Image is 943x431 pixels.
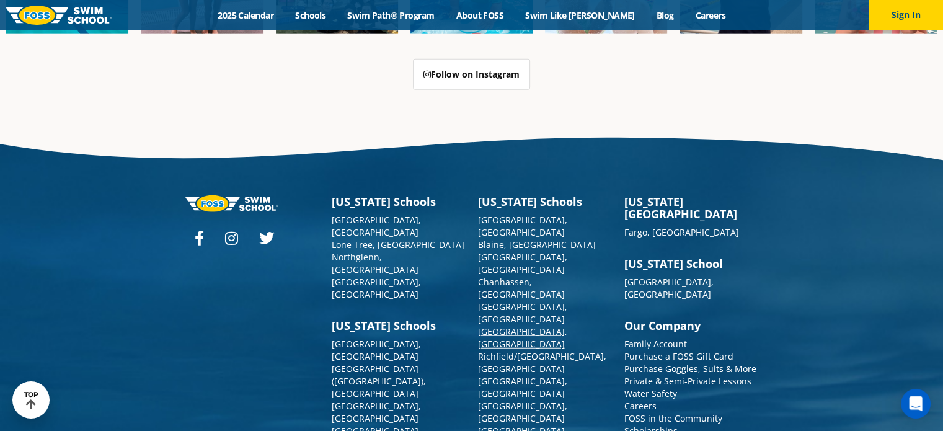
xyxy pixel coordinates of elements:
a: Chanhassen, [GEOGRAPHIC_DATA] [478,276,565,300]
a: Fargo, [GEOGRAPHIC_DATA] [624,226,739,238]
h3: Our Company [624,319,758,332]
img: Foss-logo-horizontal-white.svg [185,195,278,212]
a: [GEOGRAPHIC_DATA], [GEOGRAPHIC_DATA] [332,400,421,424]
a: Swim Path® Program [337,9,445,21]
a: Lone Tree, [GEOGRAPHIC_DATA] [332,239,464,251]
a: Private & Semi-Private Lessons [624,375,751,387]
h3: [US_STATE] Schools [478,195,612,208]
a: [GEOGRAPHIC_DATA], [GEOGRAPHIC_DATA] [478,301,567,325]
a: Schools [285,9,337,21]
a: Purchase a FOSS Gift Card [624,350,733,362]
a: [GEOGRAPHIC_DATA], [GEOGRAPHIC_DATA] [332,276,421,300]
a: [GEOGRAPHIC_DATA], [GEOGRAPHIC_DATA] [478,375,567,399]
a: [GEOGRAPHIC_DATA], [GEOGRAPHIC_DATA] [478,326,567,350]
div: TOP [24,391,38,410]
a: Northglenn, [GEOGRAPHIC_DATA] [332,251,418,275]
a: [GEOGRAPHIC_DATA], [GEOGRAPHIC_DATA] [478,214,567,238]
a: Swim Like [PERSON_NAME] [515,9,646,21]
a: Water Safety [624,388,677,399]
h3: [US_STATE][GEOGRAPHIC_DATA] [624,195,758,220]
a: Follow on Instagram [413,59,530,90]
h3: [US_STATE] Schools [332,195,466,208]
a: Purchase Goggles, Suits & More [624,363,756,375]
a: Careers [684,9,736,21]
a: Blog [645,9,684,21]
a: Blaine, [GEOGRAPHIC_DATA] [478,239,596,251]
a: About FOSS [445,9,515,21]
a: Family Account [624,338,687,350]
a: Richfield/[GEOGRAPHIC_DATA], [GEOGRAPHIC_DATA] [478,350,606,375]
a: 2025 Calendar [207,9,285,21]
a: [GEOGRAPHIC_DATA] ([GEOGRAPHIC_DATA]), [GEOGRAPHIC_DATA] [332,363,426,399]
a: FOSS in the Community [624,412,722,424]
a: [GEOGRAPHIC_DATA], [GEOGRAPHIC_DATA] [478,400,567,424]
a: [GEOGRAPHIC_DATA], [GEOGRAPHIC_DATA] [332,338,421,362]
h3: [US_STATE] School [624,257,758,270]
a: [GEOGRAPHIC_DATA], [GEOGRAPHIC_DATA] [624,276,714,300]
img: FOSS Swim School Logo [6,6,112,25]
a: [GEOGRAPHIC_DATA], [GEOGRAPHIC_DATA] [332,214,421,238]
h3: [US_STATE] Schools [332,319,466,332]
a: Careers [624,400,657,412]
a: [GEOGRAPHIC_DATA], [GEOGRAPHIC_DATA] [478,251,567,275]
div: Open Intercom Messenger [901,389,931,419]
